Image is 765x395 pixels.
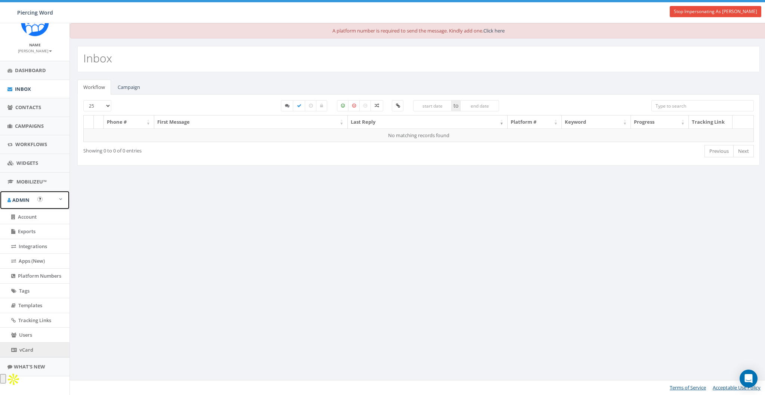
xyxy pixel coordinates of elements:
label: Negative [348,100,360,111]
span: Dashboard [15,67,46,74]
span: Platform Numbers [18,272,61,279]
span: to [452,100,460,111]
span: Contacts [15,104,41,111]
input: Type to search [651,100,754,111]
span: Workflows [15,141,47,148]
span: vCard [19,346,33,353]
th: Tracking Link [689,115,733,129]
th: Progress: activate to sort column ascending [631,115,689,129]
th: First Message: activate to sort column ascending [154,115,348,129]
span: Apps (New) [19,257,45,264]
div: Open Intercom Messenger [740,370,758,388]
img: Apollo [6,372,21,387]
a: Acceptable Use Policy [713,384,761,391]
span: Piercing Word [17,9,53,16]
span: Inbox [15,86,31,92]
span: Account [18,213,37,220]
a: Workflow [77,80,111,95]
small: [PERSON_NAME] [18,48,52,53]
span: Exports [18,228,35,235]
span: Integrations [19,243,47,250]
label: Started [281,100,294,111]
label: Mixed [371,100,383,111]
a: Next [733,145,754,157]
a: Campaign [112,80,146,95]
span: MobilizeU™ [16,178,47,185]
th: Phone #: activate to sort column ascending [104,115,154,129]
input: end date [460,100,499,111]
span: Admin [12,197,30,203]
small: Name [29,42,41,47]
span: Tracking Links [18,317,51,324]
a: Click here [483,27,505,34]
a: Stop Impersonating As [PERSON_NAME] [670,6,761,17]
th: Keyword: activate to sort column ascending [562,115,631,129]
span: Users [19,331,32,338]
h2: Inbox [83,52,112,64]
button: Open In-App Guide [37,197,43,202]
label: Expired [305,100,317,111]
label: Closed [316,100,327,111]
th: Last Reply: activate to sort column ascending [348,115,508,129]
input: start date [413,100,452,111]
span: Campaigns [15,123,44,129]
span: Templates [18,302,42,309]
span: Widgets [16,160,38,166]
td: No matching records found [84,129,754,142]
th: Platform #: activate to sort column ascending [508,115,562,129]
span: What's New [14,363,45,370]
div: Showing 0 to 0 of 0 entries [83,144,356,154]
label: Positive [337,100,349,111]
a: Terms of Service [670,384,706,391]
span: Tags [19,287,30,294]
label: Completed [293,100,306,111]
label: Neutral [359,100,371,111]
a: Previous [704,145,734,157]
label: Clicked [392,100,403,111]
a: [PERSON_NAME] [18,47,52,54]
